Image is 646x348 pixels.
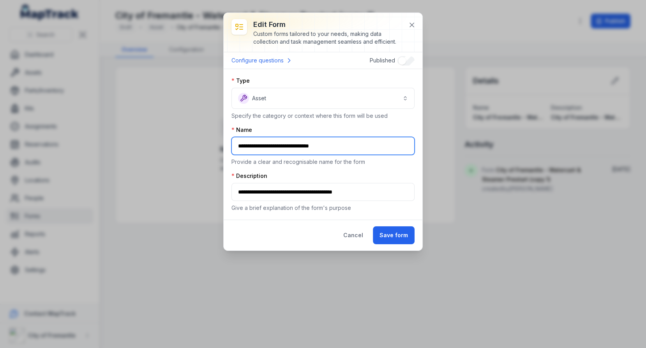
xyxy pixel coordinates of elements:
[231,112,415,120] p: Specify the category or context where this form will be used
[231,55,293,66] a: Configure questions
[231,88,415,109] button: Asset
[231,172,267,180] label: Description
[370,57,395,64] span: Published
[231,126,252,134] label: Name
[231,204,415,212] p: Give a brief explanation of the form's purpose
[253,30,402,46] div: Custom forms tailored to your needs, making data collection and task management seamless and effi...
[373,226,415,244] button: Save form
[231,158,415,166] p: Provide a clear and recognisable name for the form
[231,77,250,85] label: Type
[253,19,402,30] h3: Edit form
[337,226,370,244] button: Cancel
